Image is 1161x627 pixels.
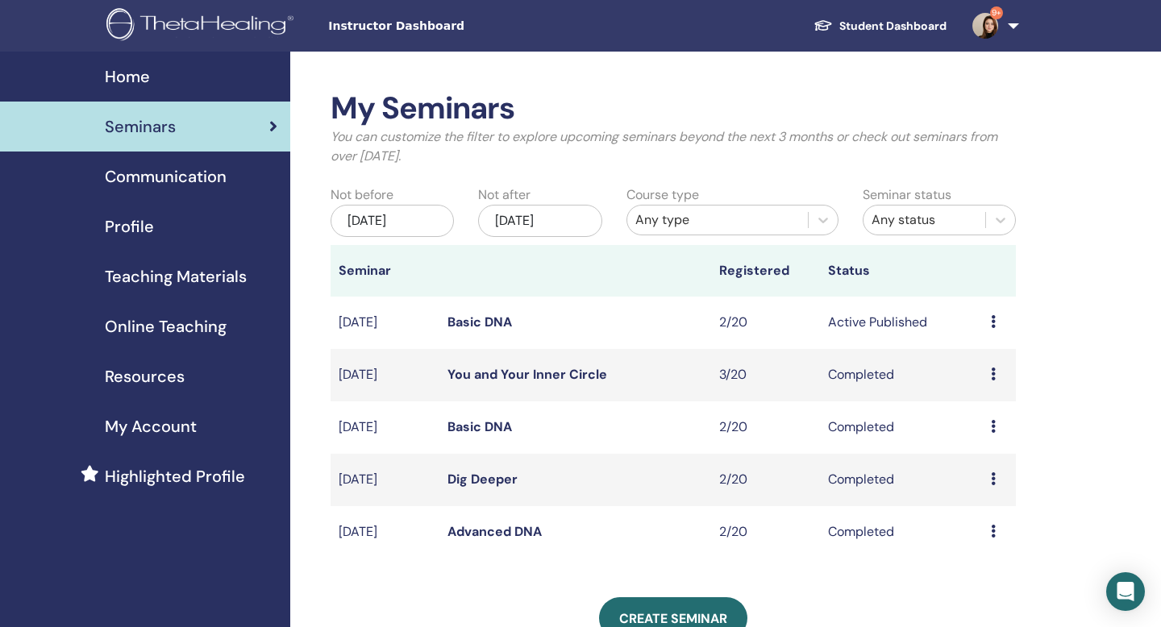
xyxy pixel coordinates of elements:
[331,454,439,506] td: [DATE]
[331,297,439,349] td: [DATE]
[105,364,185,388] span: Resources
[820,245,983,297] th: Status
[1106,572,1145,611] div: Open Intercom Messenger
[626,185,699,205] label: Course type
[711,297,820,349] td: 2/20
[820,297,983,349] td: Active Published
[814,19,833,32] img: graduation-cap-white.svg
[711,454,820,506] td: 2/20
[711,349,820,401] td: 3/20
[447,366,607,383] a: You and Your Inner Circle
[711,245,820,297] th: Registered
[820,349,983,401] td: Completed
[331,185,393,205] label: Not before
[331,245,439,297] th: Seminar
[331,90,1016,127] h2: My Seminars
[331,127,1016,166] p: You can customize the filter to explore upcoming seminars beyond the next 3 months or check out s...
[478,205,601,237] div: [DATE]
[105,414,197,438] span: My Account
[331,401,439,454] td: [DATE]
[105,264,247,289] span: Teaching Materials
[105,464,245,488] span: Highlighted Profile
[872,210,977,230] div: Any status
[711,506,820,558] td: 2/20
[331,205,454,237] div: [DATE]
[990,6,1003,19] span: 9+
[447,418,512,435] a: Basic DNA
[447,523,542,540] a: Advanced DNA
[478,185,531,205] label: Not after
[331,349,439,401] td: [DATE]
[711,401,820,454] td: 2/20
[972,13,998,39] img: default.jpg
[447,313,512,330] a: Basic DNA
[619,610,727,627] span: Create seminar
[105,214,154,239] span: Profile
[106,8,299,44] img: logo.png
[863,185,951,205] label: Seminar status
[331,506,439,558] td: [DATE]
[447,471,518,488] a: Dig Deeper
[105,114,176,139] span: Seminars
[328,18,570,35] span: Instructor Dashboard
[820,401,983,454] td: Completed
[820,506,983,558] td: Completed
[105,164,227,189] span: Communication
[820,454,983,506] td: Completed
[105,64,150,89] span: Home
[801,11,959,41] a: Student Dashboard
[105,314,227,338] span: Online Teaching
[635,210,800,230] div: Any type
